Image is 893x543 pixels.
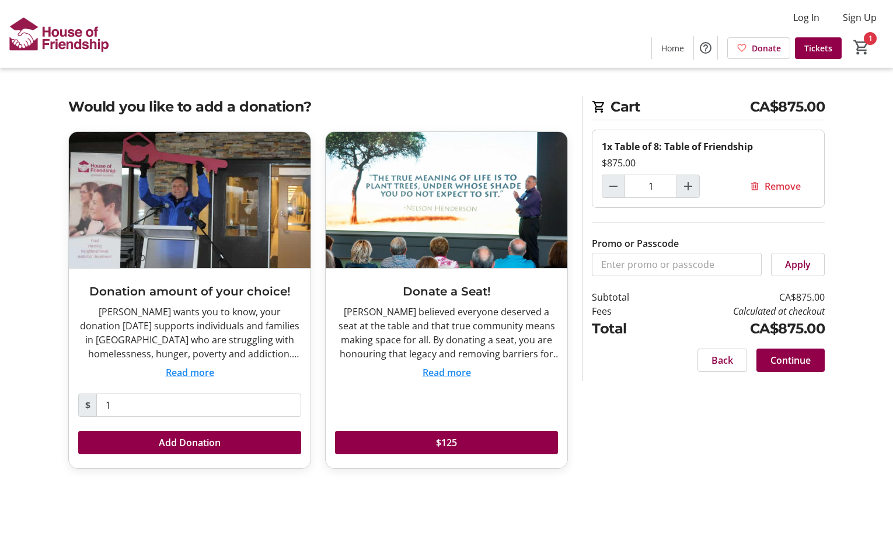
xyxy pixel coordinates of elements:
[752,42,781,54] span: Donate
[436,436,457,450] span: $125
[335,305,558,361] div: [PERSON_NAME] believed everyone deserved a seat at the table and that true community means making...
[735,175,815,198] button: Remove
[652,37,693,59] a: Home
[335,431,558,454] button: $125
[851,37,872,58] button: Cart
[326,132,567,268] img: Donate a Seat!
[78,283,301,300] h3: Donation amount of your choice!
[68,96,568,117] h2: Would you like to add a donation?
[602,156,815,170] div: $875.00
[592,290,660,304] td: Subtotal
[727,37,790,59] a: Donate
[694,36,717,60] button: Help
[793,11,819,25] span: Log In
[833,8,886,27] button: Sign Up
[661,42,684,54] span: Home
[677,175,699,197] button: Increment by one
[69,132,311,268] img: Donation amount of your choice!
[166,366,214,380] button: Read more
[602,140,815,154] div: 1x Table of 8: Table of Friendship
[592,304,660,318] td: Fees
[592,96,825,120] h2: Cart
[843,11,877,25] span: Sign Up
[592,236,679,250] label: Promo or Passcode
[711,353,733,367] span: Back
[78,431,301,454] button: Add Donation
[96,394,301,417] input: Donation Amount
[660,304,825,318] td: Calculated at checkout
[765,179,801,193] span: Remove
[423,366,471,380] button: Read more
[756,349,825,372] button: Continue
[660,290,825,304] td: CA$875.00
[78,305,301,361] div: [PERSON_NAME] wants you to know, your donation [DATE] supports individuals and families in [GEOGR...
[697,349,747,372] button: Back
[784,8,829,27] button: Log In
[335,283,558,300] h3: Donate a Seat!
[660,318,825,339] td: CA$875.00
[804,42,832,54] span: Tickets
[750,96,825,117] span: CA$875.00
[625,175,677,198] input: Table of 8: Table of Friendship Quantity
[78,394,97,417] span: $
[602,175,625,197] button: Decrement by one
[592,318,660,339] td: Total
[159,436,221,450] span: Add Donation
[785,257,811,271] span: Apply
[7,5,111,63] img: House of Friendship's Logo
[770,353,811,367] span: Continue
[771,253,825,276] button: Apply
[795,37,842,59] a: Tickets
[592,253,762,276] input: Enter promo or passcode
